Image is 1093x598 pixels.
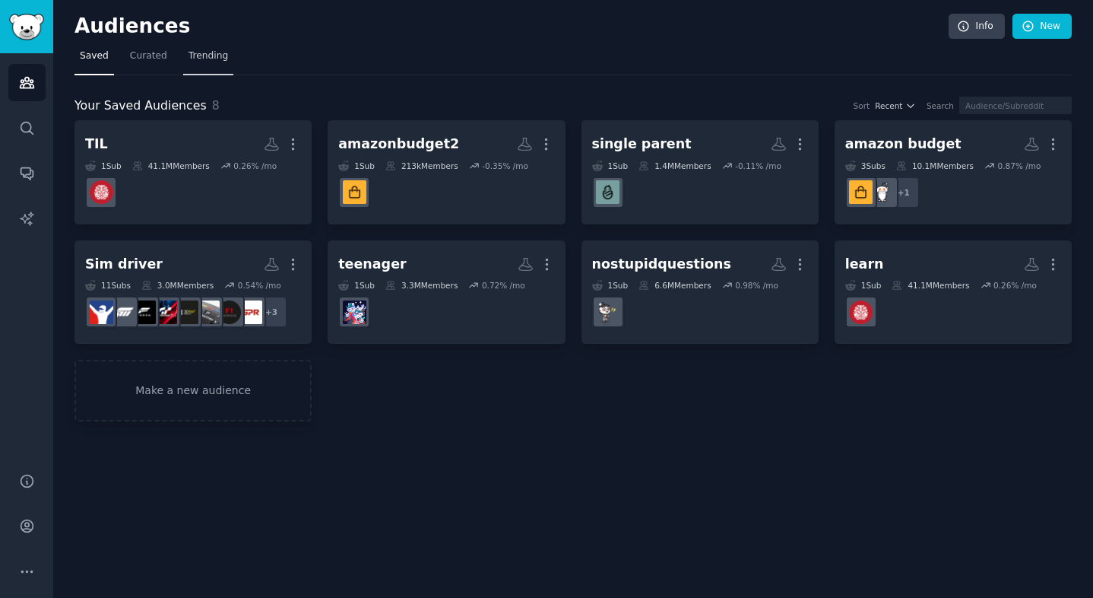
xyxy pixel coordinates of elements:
[328,240,565,345] a: teenager1Sub3.3MMembers0.72% /moteenagers
[217,301,241,324] img: F1Technical
[875,100,902,111] span: Recent
[592,255,731,274] div: nostupidquestions
[892,280,969,291] div: 41.1M Members
[849,180,873,204] img: AmazonBudgetFinds
[343,301,366,324] img: teenagers
[638,161,711,171] div: 1.4M Members
[845,280,882,291] div: 1 Sub
[735,161,781,171] div: -0.11 % /mo
[328,120,565,224] a: amazonbudget21Sub213kMembers-0.35% /moAmazonBudgetFinds
[385,280,458,291] div: 3.3M Members
[592,161,629,171] div: 1 Sub
[196,301,220,324] img: Fanatec
[130,49,167,63] span: Curated
[85,255,163,274] div: Sim driver
[338,161,375,171] div: 1 Sub
[132,161,210,171] div: 41.1M Members
[189,49,228,63] span: Trending
[592,280,629,291] div: 1 Sub
[183,44,233,75] a: Trending
[85,135,108,154] div: TIL
[90,301,113,324] img: iRacing
[175,301,198,324] img: 3drap_simracing
[74,120,312,224] a: TIL1Sub41.1MMembers0.26% /motodayilearned
[239,301,262,324] img: GrandPrixRacing
[74,360,312,421] a: Make a new audience
[233,161,277,171] div: 0.26 % /mo
[596,180,619,204] img: SingleParents
[482,280,525,291] div: 0.72 % /mo
[255,296,287,328] div: + 3
[927,100,954,111] div: Search
[385,161,458,171] div: 213k Members
[74,44,114,75] a: Saved
[998,161,1041,171] div: 0.87 % /mo
[132,301,156,324] img: forzamotorsport
[845,135,962,154] div: amazon budget
[896,161,974,171] div: 10.1M Members
[959,97,1072,114] input: Audience/Subreddit
[835,120,1072,224] a: amazon budget3Subs10.1MMembers0.87% /mo+1BuyItForLifeAmazonBudgetFinds
[949,14,1005,40] a: Info
[735,280,778,291] div: 0.98 % /mo
[638,280,711,291] div: 6.6M Members
[993,280,1037,291] div: 0.26 % /mo
[85,280,131,291] div: 11 Sub s
[1012,14,1072,40] a: New
[141,280,214,291] div: 3.0M Members
[125,44,173,75] a: Curated
[80,49,109,63] span: Saved
[154,301,177,324] img: GranTurismo7
[888,177,920,208] div: + 1
[592,135,692,154] div: single parent
[9,14,44,40] img: GummySearch logo
[581,240,819,345] a: nostupidquestions1Sub6.6MMembers0.98% /moNoStupidQuestions
[74,14,949,39] h2: Audiences
[482,161,528,171] div: -0.35 % /mo
[238,280,281,291] div: 0.54 % /mo
[111,301,135,324] img: forza
[212,98,220,113] span: 8
[835,240,1072,345] a: learn1Sub41.1MMembers0.26% /motodayilearned
[338,255,406,274] div: teenager
[854,100,870,111] div: Sort
[90,180,113,204] img: todayilearned
[596,301,619,324] img: NoStupidQuestions
[875,100,916,111] button: Recent
[849,301,873,324] img: todayilearned
[343,180,366,204] img: AmazonBudgetFinds
[338,135,459,154] div: amazonbudget2
[85,161,122,171] div: 1 Sub
[870,180,894,204] img: BuyItForLife
[74,240,312,345] a: Sim driver11Subs3.0MMembers0.54% /mo+3GrandPrixRacingF1TechnicalFanatec3drap_simracingGranTurismo...
[845,161,885,171] div: 3 Sub s
[74,97,207,116] span: Your Saved Audiences
[338,280,375,291] div: 1 Sub
[581,120,819,224] a: single parent1Sub1.4MMembers-0.11% /moSingleParents
[845,255,884,274] div: learn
